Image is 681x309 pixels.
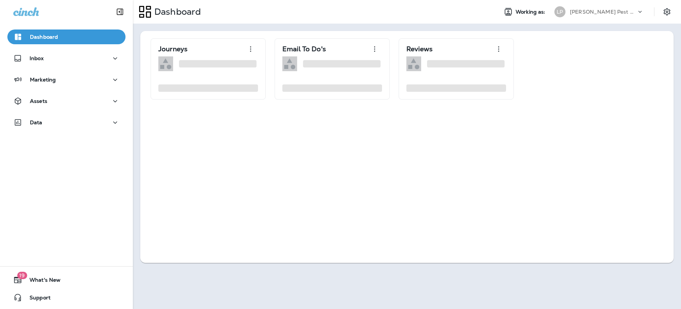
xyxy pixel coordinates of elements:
[7,290,125,305] button: Support
[7,72,125,87] button: Marketing
[30,98,47,104] p: Assets
[7,115,125,130] button: Data
[554,6,565,17] div: LP
[7,272,125,287] button: 19What's New
[22,295,51,303] span: Support
[7,94,125,108] button: Assets
[110,4,130,19] button: Collapse Sidebar
[516,9,547,15] span: Working as:
[30,77,56,83] p: Marketing
[30,34,58,40] p: Dashboard
[7,51,125,66] button: Inbox
[22,277,61,286] span: What's New
[30,55,44,61] p: Inbox
[30,119,42,125] p: Data
[570,9,636,15] p: [PERSON_NAME] Pest Control
[17,272,27,279] span: 19
[7,29,125,44] button: Dashboard
[282,45,326,53] p: Email To Do's
[158,45,188,53] p: Journeys
[406,45,433,53] p: Reviews
[660,5,674,18] button: Settings
[151,6,201,17] p: Dashboard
